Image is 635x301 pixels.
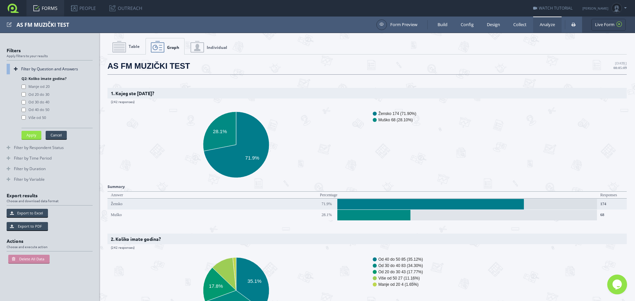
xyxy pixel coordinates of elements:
a: Live Form [591,19,626,31]
label: Manje od 20 [21,84,50,90]
span: Edit [7,20,12,29]
text: 28.1% [213,129,227,134]
input: Više od 50 [21,115,26,120]
a: Build [431,17,454,33]
div: Answer [107,191,320,199]
a: Filter by Time Period [7,153,93,164]
div: 28.1% [320,209,337,220]
span: AS FM MUZIČKI TEST [107,61,190,70]
a: Form Preview [376,19,417,30]
span: Apply filters to your results [7,54,99,57]
a: Filter by Question and Answers [7,64,93,74]
button: Export to PDF [7,222,48,230]
input: Manje od 20 [21,85,26,89]
label: Od 40 do 50 [21,107,49,113]
a: Design [480,17,507,33]
text: 71.9% [245,155,259,161]
button: Apply [21,131,41,139]
button: Export to Excel [7,209,48,217]
div: 68 [597,209,627,220]
a: Table [107,38,145,55]
a: Config [454,17,480,33]
label: Od 20 do 30 [21,92,49,97]
a: Collect [507,17,533,33]
div: Percentage [320,191,337,199]
text: Od 20 do 30 43 (17.77%) [378,270,423,274]
a: Filter by Variable [7,174,93,185]
text: Žensko 174 (71.90%) [378,111,416,116]
span: (242 responses) [111,98,135,105]
span: [DATE] [614,61,627,70]
label: Od 30 do 40 [21,100,49,105]
a: Filter by Duration [7,164,93,174]
a: WATCH TUTORIAL [533,5,572,11]
button: Delete All Data [8,255,50,263]
h2: 2. Koliko imate godina? [107,234,627,244]
span: Graph [167,45,179,50]
text: 35.1% [247,278,262,284]
text: Muško 68 (28.10%) [378,118,413,122]
div: 71.9% [320,199,337,209]
h2: Actions [7,239,99,251]
span: Choose and download data format [7,199,99,203]
h2: Filters [7,48,99,60]
input: Od 30 do 40 [21,100,26,104]
button: Cancel [46,131,67,139]
text: Više od 50 27 (11.16%) [378,276,420,281]
div: AS FM MUZIČKI TEST [17,17,373,33]
span: Table [129,44,140,49]
h3: Summary [107,184,627,189]
a: Graph [146,38,185,55]
text: Od 30 do 40 83 (34.30%) [378,263,423,268]
a: Individual [186,38,232,55]
text: Od 40 do 50 85 (35.12%) [378,257,423,262]
span: (242 responses) [111,244,135,251]
input: Od 40 do 50 [21,108,26,112]
input: Od 20 do 30 [21,92,26,96]
div: Responses [597,191,627,199]
text: Manje od 20 4 (1.65%) [378,282,418,287]
text: 17.8% [209,283,223,289]
a: Analyze [533,17,562,33]
svg: A chart. [107,105,622,184]
span: Choose and execute action [7,245,99,248]
div: 174 [597,199,627,209]
a: Filter by Respondent Status [7,142,93,153]
h2: 1. Kojeg ste [DATE]? [107,88,627,98]
iframe: chat widget [607,275,628,294]
div: Muško [107,209,320,220]
label: Više od 50 [21,115,46,121]
div: Žensko [107,199,320,209]
div: Q2: Koliko imate godina? [21,76,93,81]
h2: Export results [7,193,99,206]
strong: 08:05:09 [614,66,627,70]
span: Individual [207,45,227,50]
